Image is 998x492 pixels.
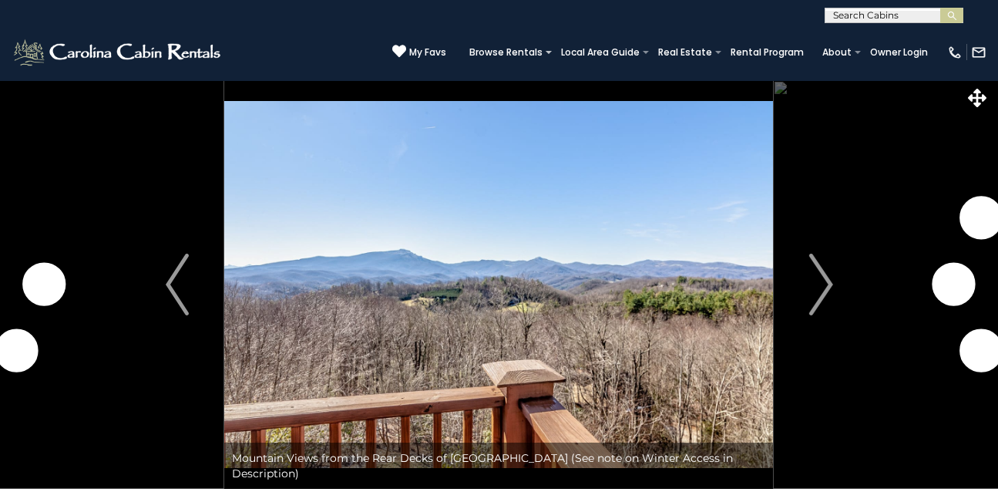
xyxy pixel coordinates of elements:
a: Browse Rentals [462,42,550,63]
a: Real Estate [650,42,720,63]
button: Previous [129,80,224,489]
a: Local Area Guide [553,42,647,63]
button: Next [774,80,869,489]
img: mail-regular-white.png [971,45,986,60]
img: arrow [809,254,832,315]
div: Mountain Views from the Rear Decks of [GEOGRAPHIC_DATA] (See note on Winter Access in Description) [224,443,773,489]
a: Rental Program [723,42,812,63]
span: My Favs [409,45,446,59]
a: My Favs [392,44,446,60]
img: White-1-2.png [12,37,225,68]
a: Owner Login [862,42,936,63]
a: About [815,42,859,63]
img: phone-regular-white.png [947,45,963,60]
img: arrow [166,254,189,315]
